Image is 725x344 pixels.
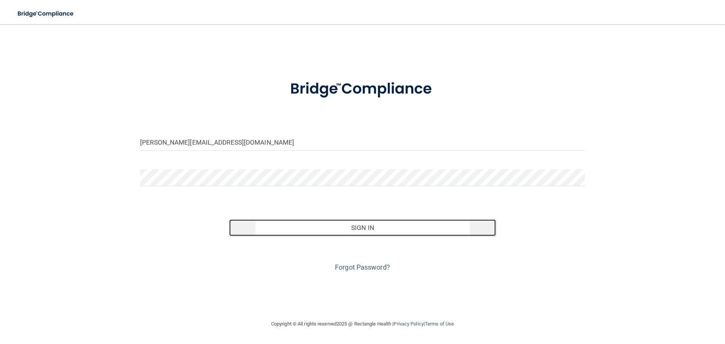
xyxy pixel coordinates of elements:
input: Email [140,134,585,151]
img: bridge_compliance_login_screen.278c3ca4.svg [11,6,81,22]
a: Privacy Policy [393,321,423,327]
a: Terms of Use [425,321,454,327]
a: Forgot Password? [335,263,390,271]
img: bridge_compliance_login_screen.278c3ca4.svg [275,69,450,109]
div: Copyright © All rights reserved 2025 @ Rectangle Health | | [225,312,500,336]
button: Sign In [229,219,496,236]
